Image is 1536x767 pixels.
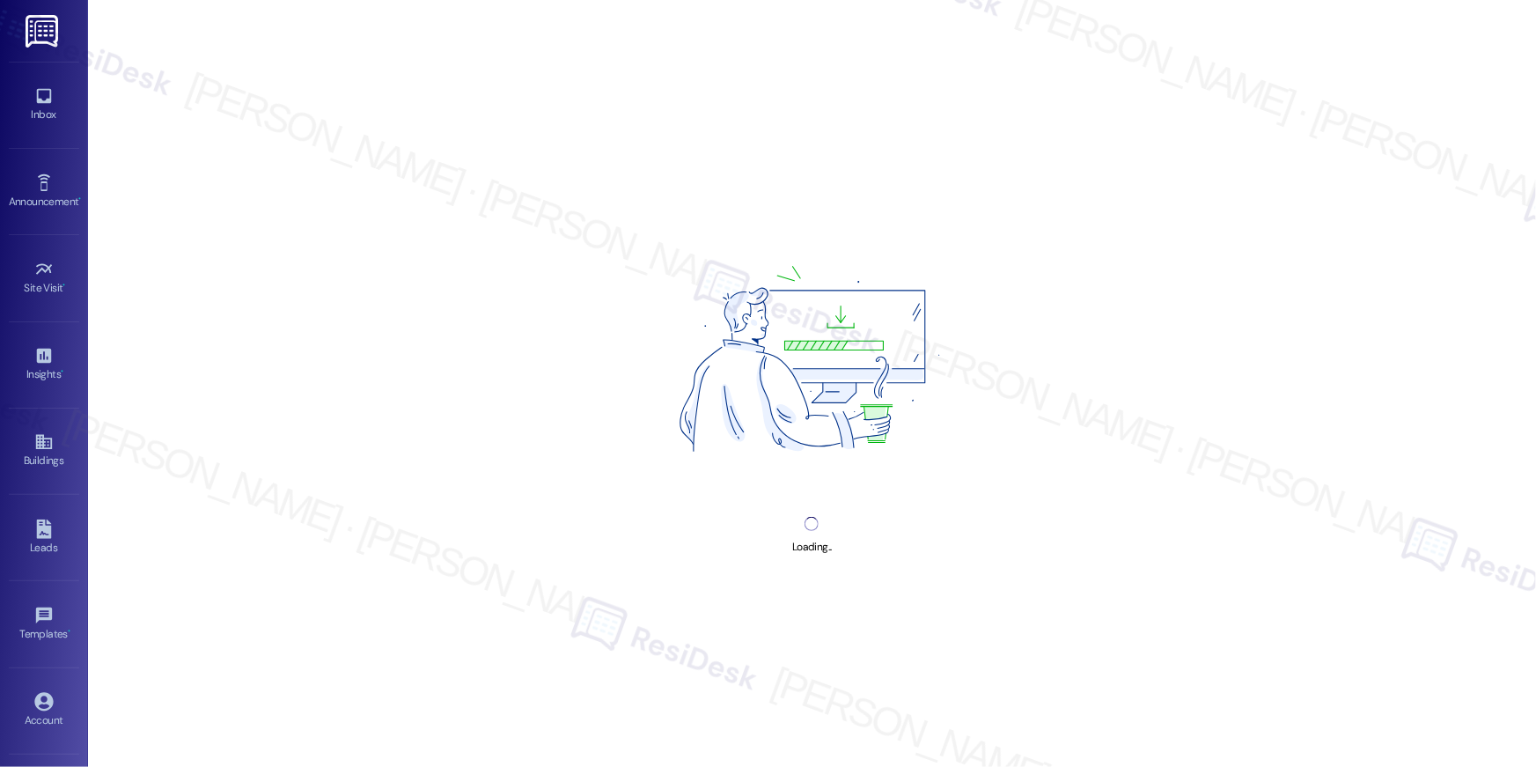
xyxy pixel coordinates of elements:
span: • [61,365,63,378]
span: • [78,193,81,205]
a: Templates • [9,601,79,648]
a: Insights • [9,341,79,388]
a: Inbox [9,81,79,129]
a: Site Visit • [9,254,79,302]
span: • [63,279,66,291]
a: Buildings [9,427,79,475]
a: Leads [9,514,79,562]
a: Account [9,687,79,734]
span: • [68,625,70,638]
div: Loading... [792,538,832,557]
img: ResiDesk Logo [26,15,62,48]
